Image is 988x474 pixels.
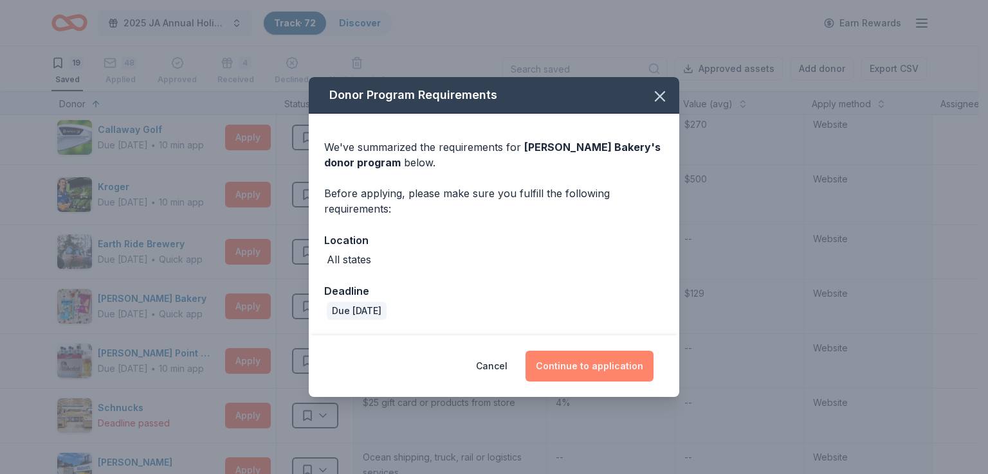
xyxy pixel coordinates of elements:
[526,351,654,382] button: Continue to application
[476,351,508,382] button: Cancel
[324,139,664,170] div: We've summarized the requirements for below.
[309,77,679,114] div: Donor Program Requirements
[324,232,664,249] div: Location
[327,302,387,320] div: Due [DATE]
[324,186,664,216] div: Before applying, please make sure you fulfill the following requirements:
[327,252,371,267] div: All states
[324,283,664,299] div: Deadline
